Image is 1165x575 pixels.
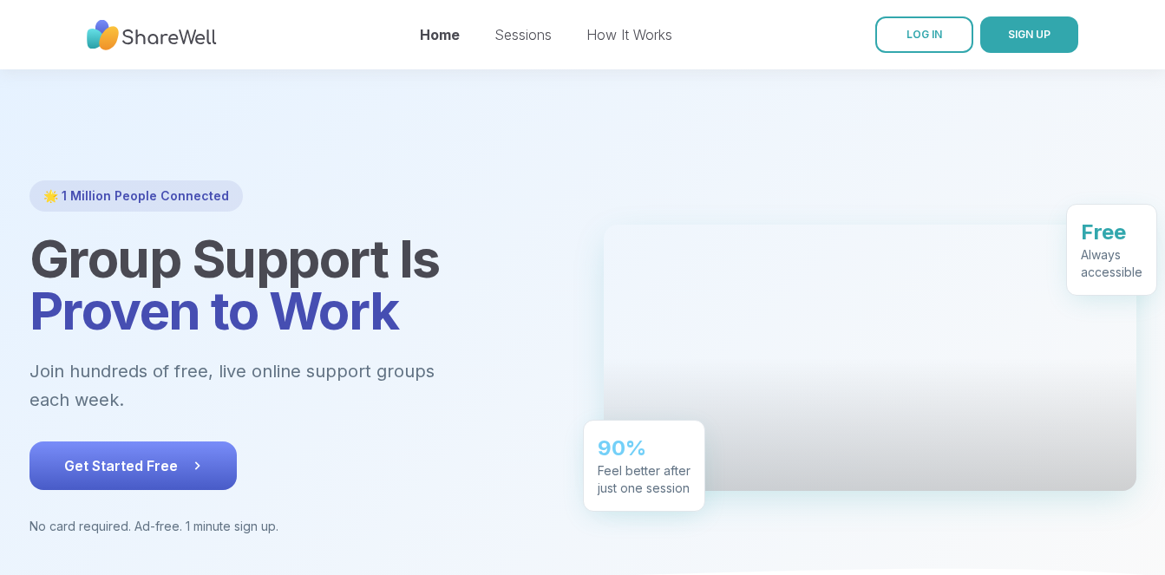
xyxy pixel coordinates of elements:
[64,455,202,476] span: Get Started Free
[598,435,690,462] div: 90%
[29,180,243,212] div: 🌟 1 Million People Connected
[586,26,672,43] a: How It Works
[598,462,690,497] div: Feel better after just one session
[1081,219,1142,246] div: Free
[494,26,552,43] a: Sessions
[29,279,399,342] span: Proven to Work
[906,28,942,41] span: LOG IN
[1081,246,1142,281] div: Always accessible
[29,232,562,337] h1: Group Support Is
[29,441,237,490] button: Get Started Free
[980,16,1078,53] button: SIGN UP
[87,11,217,59] img: ShareWell Nav Logo
[875,16,973,53] a: LOG IN
[29,357,529,414] p: Join hundreds of free, live online support groups each week.
[29,518,562,535] p: No card required. Ad-free. 1 minute sign up.
[1008,28,1050,41] span: SIGN UP
[420,26,460,43] a: Home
